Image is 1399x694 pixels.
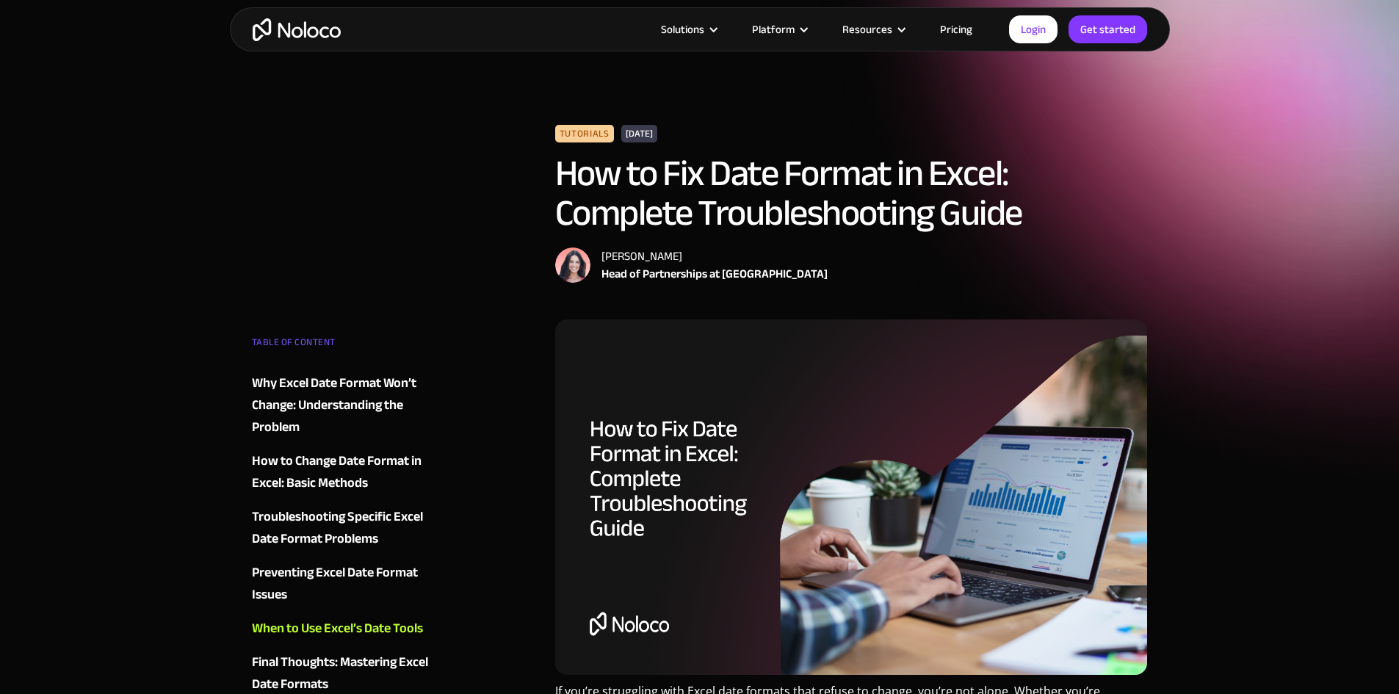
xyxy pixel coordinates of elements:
[252,618,430,640] a: When to Use Excel’s Date Tools
[621,125,657,142] div: [DATE]
[824,20,922,39] div: Resources
[252,450,430,494] a: How to Change Date Format in Excel: Basic Methods
[252,506,430,550] a: Troubleshooting Specific Excel Date Format Problems
[922,20,991,39] a: Pricing
[555,153,1148,233] h1: How to Fix Date Format in Excel: Complete Troubleshooting Guide
[253,18,341,41] a: home
[601,265,828,283] div: Head of Partnerships at [GEOGRAPHIC_DATA]
[1009,15,1058,43] a: Login
[1069,15,1147,43] a: Get started
[252,372,430,438] a: Why Excel Date Format Won’t Change: Understanding the Problem
[842,20,892,39] div: Resources
[252,618,423,640] div: When to Use Excel’s Date Tools
[643,20,734,39] div: Solutions
[661,20,704,39] div: Solutions
[252,562,430,606] a: Preventing Excel Date Format Issues
[555,125,614,142] div: Tutorials
[252,331,430,361] div: TABLE OF CONTENT
[752,20,795,39] div: Platform
[601,247,828,265] div: [PERSON_NAME]
[734,20,824,39] div: Platform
